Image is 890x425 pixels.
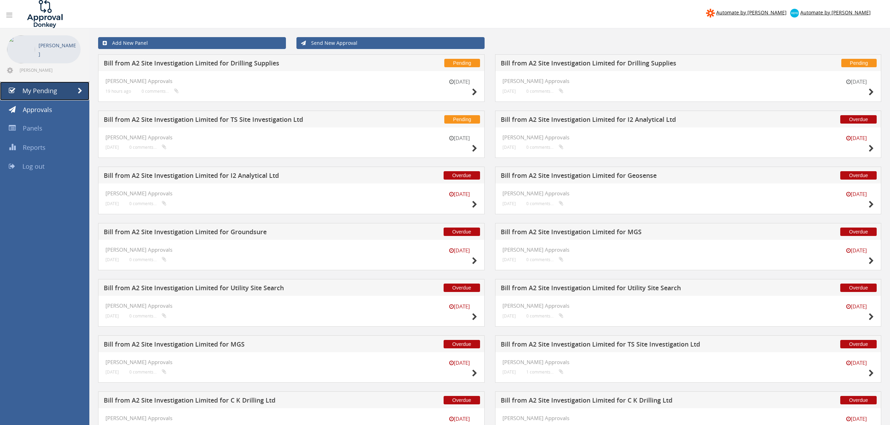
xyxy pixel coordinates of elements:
[105,78,477,84] h4: [PERSON_NAME] Approvals
[444,171,480,180] span: Overdue
[502,303,874,309] h4: [PERSON_NAME] Approvals
[442,190,477,198] small: [DATE]
[104,60,366,69] h5: Bill from A2 Site Investigation Limited for Drilling Supplies
[20,67,79,73] span: [PERSON_NAME][EMAIL_ADDRESS][PERSON_NAME][DOMAIN_NAME]
[501,229,763,237] h5: Bill from A2 Site Investigation Limited for MGS
[104,116,366,125] h5: Bill from A2 Site Investigation Limited for TS Site Investigation Ltd
[104,229,366,237] h5: Bill from A2 Site Investigation Limited for Groundsure
[501,285,763,293] h5: Bill from A2 Site Investigation Limited for Utility Site Search
[442,359,477,367] small: [DATE]
[105,313,119,319] small: [DATE]
[23,124,42,132] span: Panels
[104,397,366,406] h5: Bill from A2 Site Investigation Limited for C K Drilling Ltd
[442,415,477,423] small: [DATE]
[502,78,874,84] h4: [PERSON_NAME] Approvals
[105,303,477,309] h4: [PERSON_NAME] Approvals
[104,172,366,181] h5: Bill from A2 Site Investigation Limited for I2 Analytical Ltd
[444,284,480,292] span: Overdue
[501,172,763,181] h5: Bill from A2 Site Investigation Limited for Geosense
[706,9,715,18] img: zapier-logomark.png
[840,228,877,236] span: Overdue
[104,341,366,350] h5: Bill from A2 Site Investigation Limited for MGS
[105,89,131,94] small: 19 hours ago
[129,313,166,319] small: 0 comments...
[296,37,484,49] a: Send New Approval
[105,369,119,375] small: [DATE]
[444,115,480,124] span: Pending
[502,145,516,150] small: [DATE]
[105,415,477,421] h4: [PERSON_NAME] Approvals
[142,89,179,94] small: 0 comments...
[839,190,874,198] small: [DATE]
[502,201,516,206] small: [DATE]
[840,340,877,348] span: Overdue
[841,59,877,67] span: Pending
[105,201,119,206] small: [DATE]
[790,9,799,18] img: xero-logo.png
[22,86,57,95] span: My Pending
[839,303,874,310] small: [DATE]
[839,78,874,85] small: [DATE]
[502,190,874,196] h4: [PERSON_NAME] Approvals
[502,89,516,94] small: [DATE]
[105,247,477,253] h4: [PERSON_NAME] Approvals
[444,340,480,348] span: Overdue
[502,257,516,262] small: [DATE]
[800,9,871,16] span: Automate by [PERSON_NAME]
[502,359,874,365] h4: [PERSON_NAME] Approvals
[129,145,166,150] small: 0 comments...
[526,257,563,262] small: 0 comments...
[129,257,166,262] small: 0 comments...
[526,313,563,319] small: 0 comments...
[442,303,477,310] small: [DATE]
[442,134,477,142] small: [DATE]
[442,78,477,85] small: [DATE]
[502,415,874,421] h4: [PERSON_NAME] Approvals
[526,201,563,206] small: 0 comments...
[840,284,877,292] span: Overdue
[444,228,480,236] span: Overdue
[22,162,44,170] span: Log out
[839,359,874,367] small: [DATE]
[129,369,166,375] small: 0 comments...
[839,415,874,423] small: [DATE]
[526,145,563,150] small: 0 comments...
[105,359,477,365] h4: [PERSON_NAME] Approvals
[23,143,46,152] span: Reports
[442,247,477,254] small: [DATE]
[716,9,787,16] span: Automate by [PERSON_NAME]
[105,190,477,196] h4: [PERSON_NAME] Approvals
[39,41,77,58] p: [PERSON_NAME]
[502,247,874,253] h4: [PERSON_NAME] Approvals
[98,37,286,49] a: Add New Panel
[502,134,874,140] h4: [PERSON_NAME] Approvals
[444,59,480,67] span: Pending
[501,341,763,350] h5: Bill from A2 Site Investigation Limited for TS Site Investigation Ltd
[840,171,877,180] span: Overdue
[105,145,119,150] small: [DATE]
[501,60,763,69] h5: Bill from A2 Site Investigation Limited for Drilling Supplies
[501,397,763,406] h5: Bill from A2 Site Investigation Limited for C K Drilling Ltd
[839,134,874,142] small: [DATE]
[23,105,52,114] span: Approvals
[501,116,763,125] h5: Bill from A2 Site Investigation Limited for I2 Analytical Ltd
[129,201,166,206] small: 0 comments...
[526,89,563,94] small: 0 comments...
[444,396,480,404] span: Overdue
[840,115,877,124] span: Overdue
[502,313,516,319] small: [DATE]
[502,369,516,375] small: [DATE]
[105,134,477,140] h4: [PERSON_NAME] Approvals
[840,396,877,404] span: Overdue
[104,285,366,293] h5: Bill from A2 Site Investigation Limited for Utility Site Search
[839,247,874,254] small: [DATE]
[526,369,563,375] small: 1 comments...
[105,257,119,262] small: [DATE]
